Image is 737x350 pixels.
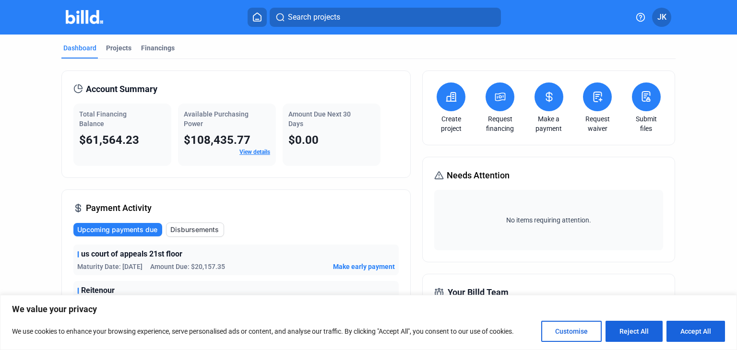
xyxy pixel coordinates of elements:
[77,225,157,234] span: Upcoming payments due
[106,43,131,53] div: Projects
[239,149,270,155] a: View details
[288,12,340,23] span: Search projects
[166,222,224,237] button: Disbursements
[81,248,182,260] span: us court of appeals 21st floor
[66,10,104,24] img: Billd Company Logo
[434,114,468,133] a: Create project
[141,43,175,53] div: Financings
[652,8,671,27] button: JK
[79,110,127,128] span: Total Financing Balance
[333,262,395,271] button: Make early payment
[12,326,514,337] p: We use cookies to enhance your browsing experience, serve personalised ads or content, and analys...
[81,285,115,296] span: Reitenour
[666,321,725,342] button: Accept All
[438,215,659,225] span: No items requiring attention.
[63,43,96,53] div: Dashboard
[541,321,602,342] button: Customise
[79,133,139,147] span: $61,564.23
[184,110,249,128] span: Available Purchasing Power
[77,262,143,271] span: Maturity Date: [DATE]
[170,225,219,234] span: Disbursements
[12,303,725,315] p: We value your privacy
[606,321,663,342] button: Reject All
[270,8,501,27] button: Search projects
[184,133,250,147] span: $108,435.77
[483,114,517,133] a: Request financing
[288,110,351,128] span: Amount Due Next 30 Days
[73,223,162,236] button: Upcoming payments due
[447,169,510,182] span: Needs Attention
[657,12,666,23] span: JK
[448,286,509,299] span: Your Billd Team
[150,262,225,271] span: Amount Due: $20,157.35
[288,133,319,147] span: $0.00
[532,114,566,133] a: Make a payment
[581,114,614,133] a: Request waiver
[630,114,663,133] a: Submit files
[86,82,157,96] span: Account Summary
[86,201,152,215] span: Payment Activity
